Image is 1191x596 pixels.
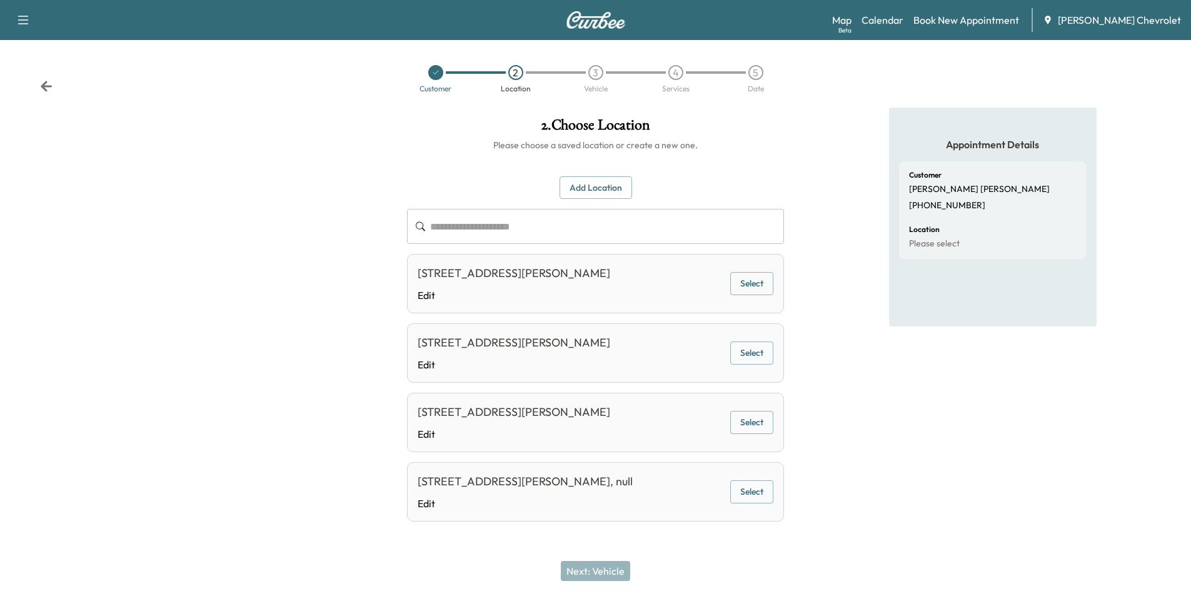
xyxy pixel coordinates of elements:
[913,13,1019,28] a: Book New Appointment
[909,184,1050,195] p: [PERSON_NAME] [PERSON_NAME]
[418,403,610,421] div: [STREET_ADDRESS][PERSON_NAME]
[909,171,942,179] h6: Customer
[909,226,940,233] h6: Location
[730,341,773,365] button: Select
[662,85,690,93] div: Services
[668,65,683,80] div: 4
[838,26,852,35] div: Beta
[584,85,608,93] div: Vehicle
[418,473,633,490] div: [STREET_ADDRESS][PERSON_NAME], null
[418,265,610,282] div: [STREET_ADDRESS][PERSON_NAME]
[1058,13,1181,28] span: [PERSON_NAME] Chevrolet
[501,85,531,93] div: Location
[418,427,610,442] a: Edit
[418,496,633,511] a: Edit
[832,13,852,28] a: MapBeta
[730,272,773,295] button: Select
[40,80,53,93] div: Back
[566,11,626,29] img: Curbee Logo
[862,13,903,28] a: Calendar
[407,118,784,139] h1: 2 . Choose Location
[909,200,985,211] p: [PHONE_NUMBER]
[418,357,610,372] a: Edit
[909,238,960,250] p: Please select
[748,65,763,80] div: 5
[560,176,632,200] button: Add Location
[588,65,603,80] div: 3
[418,288,610,303] a: Edit
[748,85,764,93] div: Date
[730,411,773,434] button: Select
[407,139,784,151] h6: Please choose a saved location or create a new one.
[418,334,610,351] div: [STREET_ADDRESS][PERSON_NAME]
[730,480,773,503] button: Select
[420,85,451,93] div: Customer
[508,65,523,80] div: 2
[899,138,1087,151] h5: Appointment Details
